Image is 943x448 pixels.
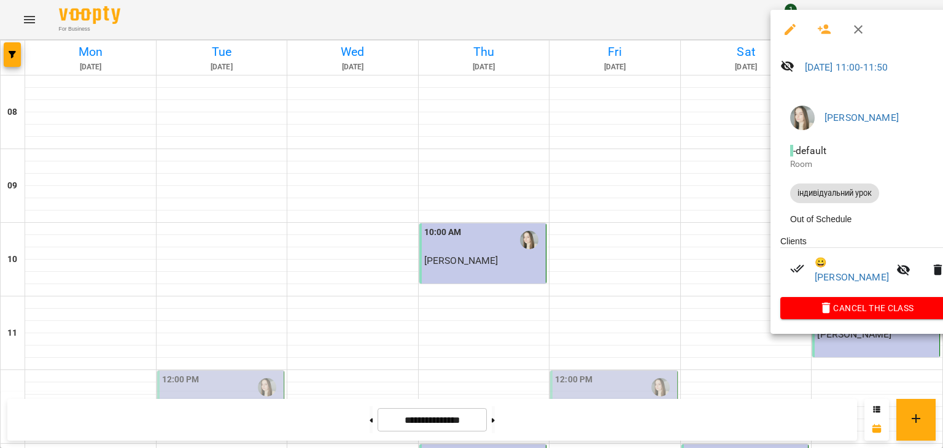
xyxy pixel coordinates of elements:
span: - default [790,145,829,156]
a: 😀 [PERSON_NAME] [815,255,889,284]
svg: Paid [790,261,805,276]
img: a8d7fb5a1d89beb58b3ded8a11ed441a.jpeg [790,106,815,130]
span: Cancel the class [790,301,942,315]
a: [DATE] 11:00-11:50 [805,61,888,73]
a: [PERSON_NAME] [825,112,899,123]
span: індивідуальний урок [790,188,879,199]
p: Room [790,158,942,171]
